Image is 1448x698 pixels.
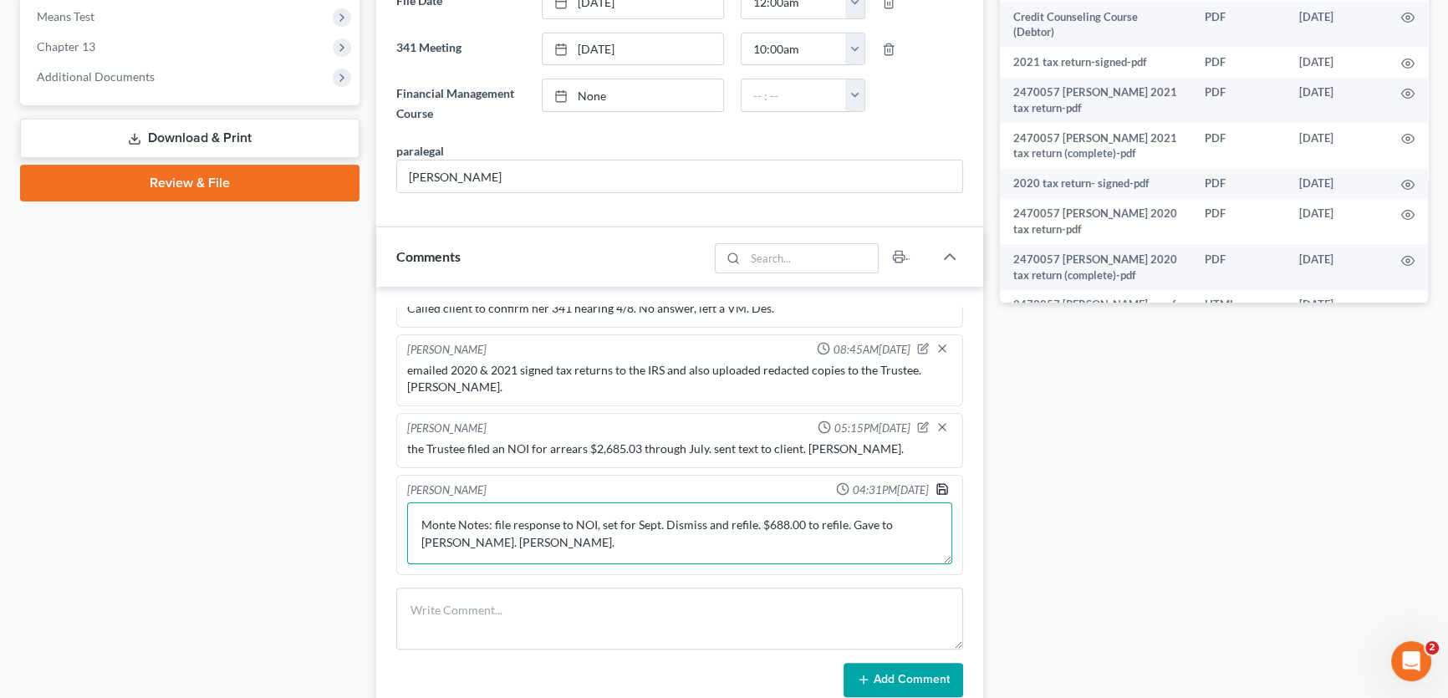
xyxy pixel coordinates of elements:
td: PDF [1191,244,1286,290]
td: [DATE] [1286,123,1388,169]
div: [PERSON_NAME] [407,482,487,499]
td: 2021 tax return-signed-pdf [1000,47,1192,77]
div: [PERSON_NAME] [407,420,487,437]
td: Credit Counseling Course (Debtor) [1000,2,1192,48]
td: [DATE] [1286,2,1388,48]
td: [DATE] [1286,199,1388,245]
td: HTML [1191,290,1286,336]
span: 08:45AM[DATE] [834,342,910,358]
td: [DATE] [1286,78,1388,124]
div: the Trustee filed an NOI for arrears $2,685.03 through July. sent text to client. [PERSON_NAME]. [407,441,952,457]
input: -- : -- [742,79,847,111]
td: 2470057 [PERSON_NAME] 2021 tax return-pdf [1000,78,1192,124]
div: Called client to confirm her 341 hearing 4/8. No answer, left a VM. Des. [407,300,952,317]
td: [DATE] [1286,47,1388,77]
td: PDF [1191,78,1286,124]
td: PDF [1191,123,1286,169]
label: 341 Meeting [388,33,533,66]
span: Comments [396,248,461,264]
td: [DATE] [1286,169,1388,199]
td: PDF [1191,47,1286,77]
td: [DATE] [1286,290,1388,336]
span: 2 [1425,641,1439,655]
button: Add Comment [844,663,963,698]
input: -- : -- [742,33,847,65]
span: Additional Documents [37,69,155,84]
span: 05:15PM[DATE] [834,420,910,436]
span: Means Test [37,9,94,23]
td: 2470057 [PERSON_NAME] proof of income SENT-html [1000,290,1192,336]
td: 2470057 [PERSON_NAME] 2021 tax return (complete)-pdf [1000,123,1192,169]
a: Download & Print [20,119,359,158]
td: PDF [1191,169,1286,199]
td: 2470057 [PERSON_NAME] 2020 tax return (complete)-pdf [1000,244,1192,290]
a: None [543,79,722,111]
td: PDF [1191,199,1286,245]
div: [PERSON_NAME] [407,342,487,359]
td: [DATE] [1286,244,1388,290]
input: -- [397,160,962,192]
td: PDF [1191,2,1286,48]
span: 04:31PM[DATE] [853,482,929,498]
div: paralegal [396,142,444,160]
a: [DATE] [543,33,722,65]
iframe: Intercom live chat [1391,641,1431,681]
td: 2020 tax return- signed-pdf [1000,169,1192,199]
td: 2470057 [PERSON_NAME] 2020 tax return-pdf [1000,199,1192,245]
label: Financial Management Course [388,79,533,129]
a: Review & File [20,165,359,201]
span: Chapter 13 [37,39,95,53]
div: emailed 2020 & 2021 signed tax returns to the IRS and also uploaded redacted copies to the Truste... [407,362,952,395]
input: Search... [745,244,878,273]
